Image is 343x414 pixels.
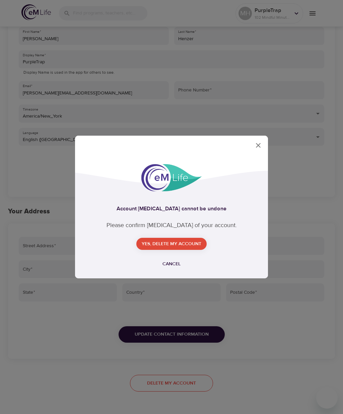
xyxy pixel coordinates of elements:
button: close [250,137,266,153]
button: Yes, delete my account [136,238,207,250]
p: Please confirm [MEDICAL_DATA] of your account. [88,221,255,230]
span: Yes, delete my account [142,240,201,248]
span: Cancel [162,260,181,268]
button: Cancel [160,258,183,270]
